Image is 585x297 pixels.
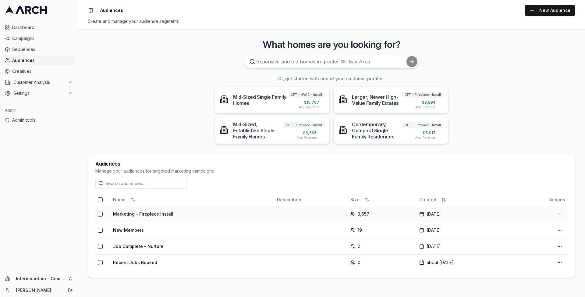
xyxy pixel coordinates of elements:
div: 2 [350,243,414,249]
h3: What homes are you looking for? [88,39,575,50]
a: Audiences [2,55,75,65]
span: CFT - Fireplace - Install [402,92,443,98]
div: Contemporary, Compact Single Family Residences [352,121,402,140]
div: 3,657 [350,211,414,217]
a: New Audience [525,5,575,16]
span: Admin tools [12,117,73,123]
button: Customer Analysis [2,77,75,87]
input: Expensive and old homes in greater SF Bay Area [244,55,419,68]
span: Sequences [12,46,73,52]
a: Campaigns [2,34,75,43]
div: about [DATE] [419,259,513,266]
a: Dashboard [2,23,75,32]
div: Larger, Newer High-Value Family Estates [352,94,402,106]
span: Campaigns [12,35,73,41]
div: Size [350,195,414,205]
div: Mid-Sized Single Family Homes [233,94,288,106]
span: CFT - Fireplace - Install [283,122,324,128]
div: Created [419,195,513,205]
div: Audiences [95,161,568,166]
span: $ 6,565 [303,131,317,135]
button: Log out [66,286,75,295]
div: Admin [2,106,75,115]
th: Actions [516,194,568,206]
input: Search audiences... [95,178,187,189]
span: Creatives [12,68,73,74]
td: New Members [111,222,275,238]
span: Avg. Revenue [415,105,435,109]
span: Audiences [12,57,73,63]
div: Create and manage your audience segments [88,18,575,24]
span: Audiences [100,7,123,13]
span: Avg. Revenue [299,105,319,109]
div: 0 [350,259,414,266]
button: Intermountain - Comfort Solutions [2,274,75,284]
span: Intermountain - Comfort Solutions [16,276,66,281]
span: CFT - Fireplace - Install [402,122,443,128]
button: Settings [2,88,75,98]
nav: breadcrumb [100,7,123,13]
div: [DATE] [419,211,513,217]
div: Mid-Sized, Established Single Family Homes [233,121,283,140]
span: Avg. Revenue [415,135,435,140]
div: 19 [350,227,414,233]
a: Admin tools [2,115,75,125]
div: Name [113,195,272,205]
div: [DATE] [419,227,513,233]
span: CFT - HVAC - Install [288,92,324,98]
span: Settings [13,90,66,96]
span: Avg. Revenue [296,135,317,140]
td: Job Complete - Nurture [111,238,275,254]
a: [PERSON_NAME] [16,287,61,293]
a: Sequences [2,45,75,54]
h3: Or, get started with one of your customer profiles: [88,76,575,82]
th: Description [275,194,348,206]
span: $ 8,994 [422,100,435,105]
div: [DATE] [419,243,513,249]
a: Creatives [2,66,75,76]
span: $ 15,767 [304,100,319,105]
span: Customer Analysis [13,79,66,85]
span: $ 5,917 [423,131,435,135]
td: Recent Jobs Booked [111,254,275,270]
div: Manage your audiences for targeted marketing campaigns [95,168,568,174]
span: Dashboard [12,24,73,30]
td: Marketing - Fireplace Install [111,206,275,222]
